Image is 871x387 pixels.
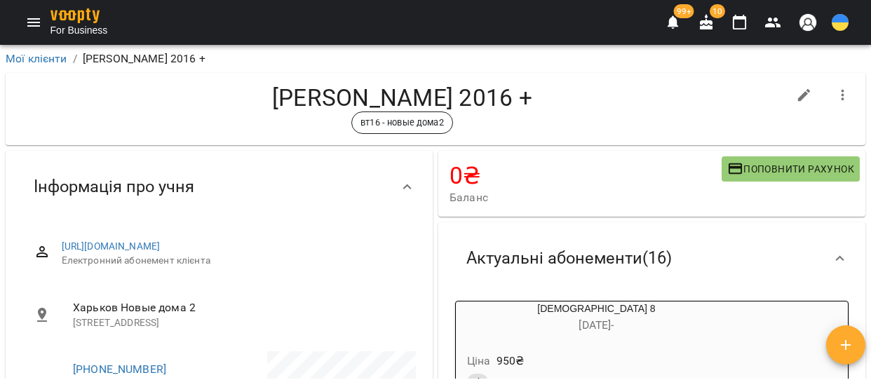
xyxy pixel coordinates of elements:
[17,6,50,39] button: Menu
[450,162,722,189] h4: 0 ₴
[832,14,849,31] img: UA.svg
[50,8,100,23] img: voopty.png
[73,362,166,376] a: [PHONE_NUMBER]
[798,13,818,32] img: avatar_s.png
[466,247,672,269] span: Актуальні абонементи ( 16 )
[62,254,405,268] span: Електронний абонемент клієнта
[73,316,405,330] p: [STREET_ADDRESS]
[456,301,737,335] div: [DEMOGRAPHIC_DATA] 8
[710,4,725,18] span: 10
[450,189,722,206] span: Баланс
[497,353,525,369] p: 950 ₴
[351,111,453,134] div: вт16 - новые дома2
[73,301,196,314] span: Харьков Новые дома 2
[467,351,491,371] h6: Ціна
[674,4,694,18] span: 99+
[727,161,854,177] span: Поповнити рахунок
[6,52,67,65] a: Мої клієнти
[50,23,108,37] span: For Business
[579,318,614,332] span: [DATE] -
[34,176,194,198] span: Інформація про учня
[73,50,77,67] li: /
[438,222,865,294] div: Актуальні абонементи(16)
[17,84,788,111] h4: [PERSON_NAME] 2016 +
[83,50,205,67] p: [PERSON_NAME] 2016 +
[352,116,452,129] span: вт16 - новые дома2
[6,50,865,67] nav: breadcrumb
[62,240,161,252] a: [URL][DOMAIN_NAME]
[6,151,433,223] div: Інформація про учня
[722,156,860,182] button: Поповнити рахунок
